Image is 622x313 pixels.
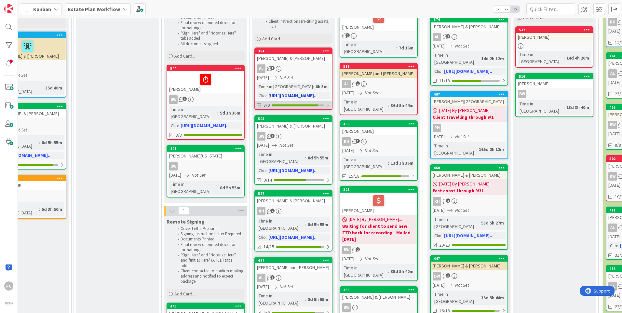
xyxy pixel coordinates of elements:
span: : [313,83,314,90]
div: BW [342,246,351,254]
div: [PERSON_NAME] [516,79,593,88]
div: 35d 40m [44,84,64,91]
a: 394[PERSON_NAME] & [PERSON_NAME]AL[DATE]Not SetTime in [GEOGRAPHIC_DATA]:6h 3mClio:[URL][DOMAIN_N... [254,48,332,110]
a: [PERSON_NAME]Time in [GEOGRAPHIC_DATA]:7d 16m [340,3,418,58]
div: [PERSON_NAME] [340,193,417,215]
div: 8d 5h 55m [306,154,330,161]
div: 527 [258,191,332,196]
span: 1x [493,6,502,12]
a: [URL][DOMAIN_NAME].. [444,68,492,74]
li: All documents signed [174,41,244,47]
span: [DATE] By [PERSON_NAME]... [439,107,493,114]
div: 443 [167,303,244,309]
span: : [305,296,306,303]
div: 532[PERSON_NAME] [516,27,593,41]
div: RH [342,137,351,146]
a: 544[PERSON_NAME]BWTime in [GEOGRAPHIC_DATA]:5d 1h 36mClio:[URL][DOMAIN_NAME]..3/3 [167,65,245,140]
div: 544 [167,65,244,71]
div: BW [608,121,617,129]
span: 5 [446,198,450,203]
div: 516[PERSON_NAME] [516,74,593,88]
div: BW [167,95,244,104]
span: 9/14 [264,177,272,184]
span: : [479,294,480,301]
div: 336 [340,287,417,293]
span: : [564,104,565,111]
div: [PERSON_NAME] and [PERSON_NAME] [340,69,417,78]
div: AL [608,282,617,291]
span: [DATE] [169,172,181,179]
span: : [617,242,618,249]
div: RH [257,207,265,215]
div: 407[PERSON_NAME][GEOGRAPHIC_DATA] [431,91,507,106]
i: Not Set [365,90,379,96]
div: 532 [516,27,593,33]
div: RH [255,207,332,215]
div: 430 [340,121,417,127]
div: 430 [343,122,417,126]
span: : [217,184,218,191]
div: [PERSON_NAME][GEOGRAPHIC_DATA] [431,97,507,106]
div: 447[PERSON_NAME] & [PERSON_NAME] [431,256,507,270]
span: : [388,268,389,275]
b: Estate Plan Workflow [68,6,120,12]
div: 325 [340,187,417,193]
div: Clio [608,242,617,249]
b: East coast through 9/31 [433,187,506,194]
span: : [564,54,565,61]
span: 2 [356,247,360,252]
span: 11/18 [439,77,450,84]
div: 460[PERSON_NAME] & [PERSON_NAME] [431,165,507,179]
span: 3 [446,273,450,278]
div: 374 [434,17,507,22]
li: "Sign Here" and "Notarize Here" tabs added [174,31,244,41]
div: 35d 5h 44m [480,294,506,301]
div: 527[PERSON_NAME] & [PERSON_NAME] [255,191,332,205]
b: Client travelling through 9/1 [433,114,506,120]
a: 527[PERSON_NAME] & [PERSON_NAME]RHTime in [GEOGRAPHIC_DATA]:8d 5h 55mClio:[URL][DOMAIN_NAME]..14/15 [254,190,332,252]
div: BW [340,246,417,254]
span: : [266,234,267,241]
div: 8d 5h 55m [306,221,330,228]
span: : [479,219,480,226]
span: : [39,139,40,146]
li: Client Instructions (re-titling assets, etc.) [262,19,331,30]
span: : [266,92,267,99]
a: 516[PERSON_NAME]BWTime in [GEOGRAPHIC_DATA]:13d 3h 40m [515,73,593,117]
a: 532[PERSON_NAME]Time in [GEOGRAPHIC_DATA]:14d 4h 20m [515,26,593,68]
div: Time in [GEOGRAPHIC_DATA] [169,106,217,120]
div: 527 [255,191,332,197]
span: [DATE] [257,74,269,81]
span: [DATE] [342,147,354,154]
span: : [441,232,442,239]
div: BW [433,272,441,280]
div: Time in [GEOGRAPHIC_DATA] [342,264,388,279]
div: AL [433,33,441,41]
div: AL [431,33,507,41]
span: : [388,102,389,109]
div: 53d 5h 27m [480,219,506,226]
div: 14d 4h 20m [565,54,591,61]
div: BW [608,172,617,181]
i: Not Set [365,147,379,153]
div: Clio [257,167,266,174]
span: : [479,55,480,62]
li: "Sign Here" and "Notarize Here" and "Initial Here" (AHCD) tabs added [174,252,244,268]
span: : [305,221,306,228]
div: 8d 5h 55m [218,184,242,191]
div: BW [169,162,178,170]
div: [PERSON_NAME] [340,127,417,135]
span: Add Card... [262,36,283,42]
span: [DATE] [608,292,620,299]
img: avatar [4,300,13,309]
span: 1 [183,97,187,101]
span: [DATE] [608,130,620,137]
span: [DATE] [257,283,269,290]
span: : [39,206,40,213]
div: Time in [GEOGRAPHIC_DATA] [169,181,217,195]
div: Time in [GEOGRAPHIC_DATA] [257,151,305,165]
span: : [43,84,44,91]
div: Time in [GEOGRAPHIC_DATA] [433,291,479,305]
div: 518 [343,64,417,69]
span: 3 [356,139,360,143]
